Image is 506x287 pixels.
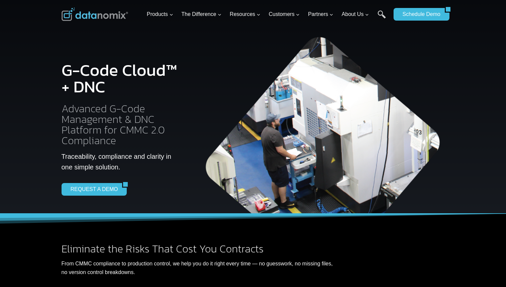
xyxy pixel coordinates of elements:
nav: Primary Navigation [144,4,390,25]
a: Search [378,10,386,25]
a: REQUEST A DEMO [62,183,122,196]
span: Partners [308,10,333,19]
span: Customers [269,10,300,19]
span: Products [147,10,173,19]
h2: Advanced G-Code Management & DNC Platform for CMMC 2.0 Compliance [62,103,180,146]
span: About Us [342,10,369,19]
h1: G-Code Cloud™ + DNC [62,62,180,95]
span: The Difference [181,10,222,19]
a: Schedule Demo [394,8,445,21]
p: Traceability, compliance and clarity in one simple solution. [62,151,180,172]
p: From CMMC compliance to production control, we help you do it right every time — no guesswork, no... [62,259,333,276]
span: Resources [230,10,260,19]
img: Datanomix [62,8,128,21]
h2: Eliminate the Risks That Cost You Contracts [62,243,333,254]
